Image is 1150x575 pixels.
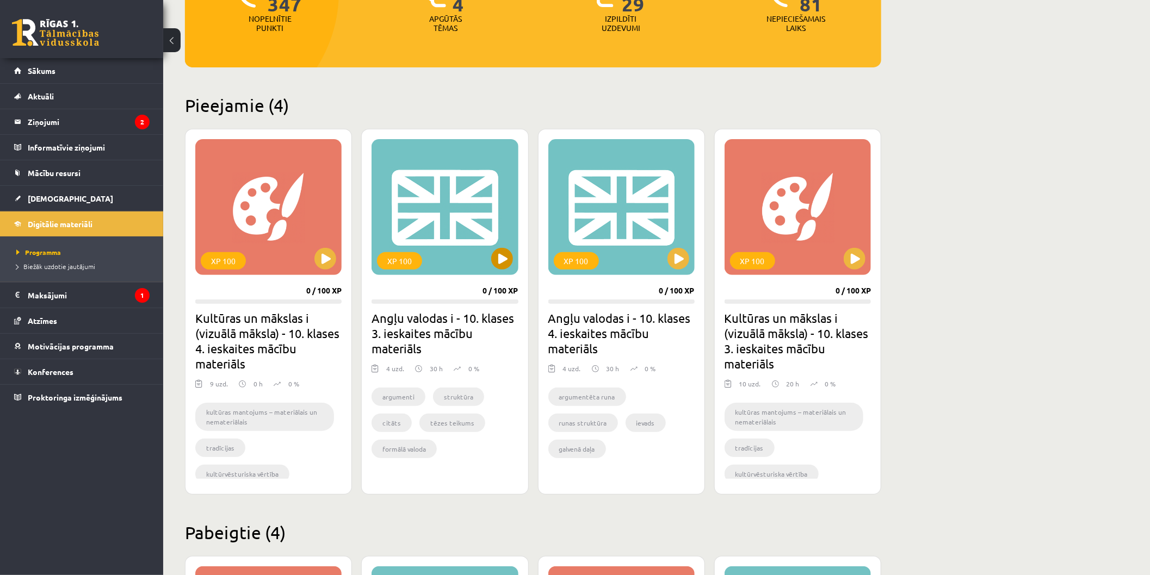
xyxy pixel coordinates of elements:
legend: Maksājumi [28,283,150,308]
li: tradīcijas [195,439,245,457]
div: XP 100 [201,252,246,270]
a: Rīgas 1. Tālmācības vidusskola [12,19,99,46]
li: kultūrvēsturiska vērtība [195,465,289,483]
li: runas struktūra [548,414,618,432]
h2: Kultūras un mākslas i (vizuālā māksla) - 10. klases 3. ieskaites mācību materiāls [725,310,871,371]
span: Sākums [28,66,55,76]
p: 0 % [468,364,479,373]
div: XP 100 [554,252,599,270]
a: Digitālie materiāli [14,211,150,236]
p: 0 % [645,364,656,373]
h2: Pieejamie (4) [185,95,881,116]
span: Aktuāli [28,91,54,101]
li: ievads [626,414,666,432]
li: struktūra [433,387,484,406]
legend: Ziņojumi [28,109,150,134]
li: kultūras mantojums – materiālais un nemateriālais [195,403,334,431]
a: Mācību resursi [14,160,150,185]
h2: Kultūras un mākslas i (vizuālā māksla) - 10. klases 4. ieskaites mācību materiāls [195,310,342,371]
a: Ziņojumi2 [14,109,150,134]
span: Atzīmes [28,316,57,326]
div: 4 uzd. [386,364,404,380]
div: 4 uzd. [563,364,581,380]
li: galvenā daļa [548,440,606,458]
p: Apgūtās tēmas [424,14,467,33]
p: 30 h [430,364,443,373]
p: 30 h [607,364,620,373]
span: Proktoringa izmēģinājums [28,392,122,402]
p: 0 % [825,379,836,389]
li: argumenti [372,387,425,406]
div: 10 uzd. [739,379,761,395]
a: Atzīmes [14,308,150,333]
span: Biežāk uzdotie jautājumi [16,262,95,271]
p: 0 % [288,379,299,389]
i: 2 [135,115,150,129]
li: kultūras mantojums – materiālais un nemateriālais [725,403,863,431]
a: Informatīvie ziņojumi [14,135,150,160]
span: Konferences [28,367,73,377]
li: formālā valoda [372,440,437,458]
span: Mācību resursi [28,168,81,178]
a: Maksājumi1 [14,283,150,308]
span: Motivācijas programma [28,341,114,351]
h2: Angļu valodas i - 10. klases 3. ieskaites mācību materiāls [372,310,518,356]
i: 1 [135,288,150,303]
div: 9 uzd. [210,379,228,395]
a: Programma [16,247,152,257]
a: Proktoringa izmēģinājums [14,385,150,410]
a: [DEMOGRAPHIC_DATA] [14,186,150,211]
a: Sākums [14,58,150,83]
p: Nopelnītie punkti [249,14,292,33]
li: kultūrvēsturiska vērtība [725,465,819,483]
div: XP 100 [730,252,775,270]
div: XP 100 [377,252,422,270]
li: argumentēta runa [548,387,626,406]
a: Konferences [14,359,150,384]
span: Programma [16,248,61,257]
legend: Informatīvie ziņojumi [28,135,150,160]
p: Nepieciešamais laiks [767,14,826,33]
h2: Pabeigtie (4) [185,522,881,543]
span: Digitālie materiāli [28,219,92,229]
span: [DEMOGRAPHIC_DATA] [28,193,113,203]
a: Motivācijas programma [14,334,150,359]
a: Biežāk uzdotie jautājumi [16,261,152,271]
p: 20 h [787,379,800,389]
p: Izpildīti uzdevumi [599,14,642,33]
li: citāts [372,414,412,432]
li: tēzes teikums [419,414,485,432]
p: 0 h [254,379,263,389]
li: tradīcijas [725,439,775,457]
h2: Angļu valodas i - 10. klases 4. ieskaites mācību materiāls [548,310,695,356]
a: Aktuāli [14,84,150,109]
